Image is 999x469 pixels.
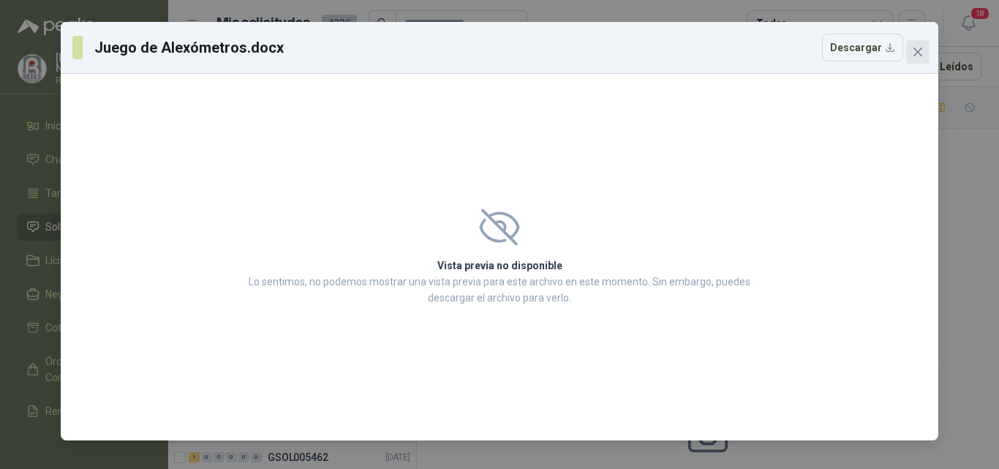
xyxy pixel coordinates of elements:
h2: Vista previa no disponible [244,258,755,274]
button: Descargar [822,34,903,61]
span: close [912,46,924,58]
p: Lo sentimos, no podemos mostrar una vista previa para este archivo en este momento. Sin embargo, ... [244,274,755,306]
button: Close [906,40,930,64]
h3: Juego de Alexómetros.docx [94,37,285,59]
